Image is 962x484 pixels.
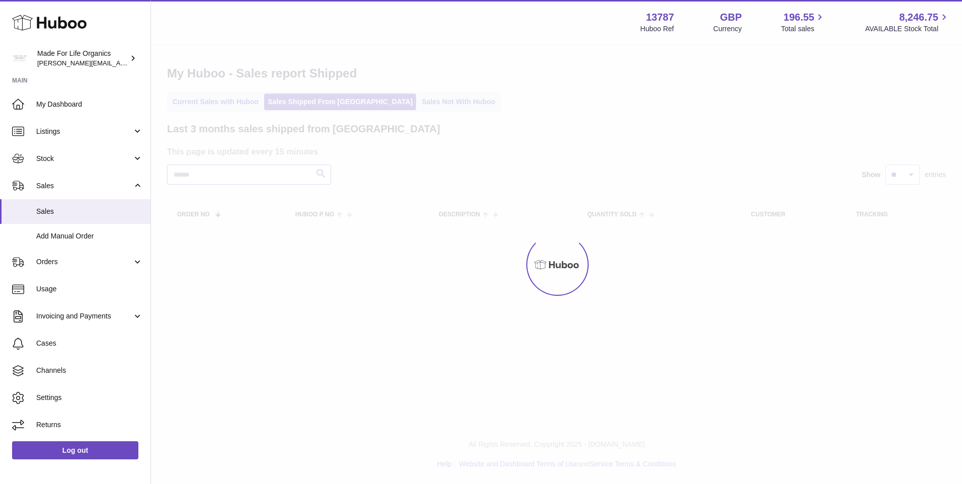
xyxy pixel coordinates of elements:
[865,24,950,34] span: AVAILABLE Stock Total
[12,51,27,66] img: geoff.winwood@madeforlifeorganics.com
[36,231,143,241] span: Add Manual Order
[36,420,143,430] span: Returns
[783,11,814,24] span: 196.55
[720,11,742,24] strong: GBP
[37,49,128,68] div: Made For Life Organics
[36,181,132,191] span: Sales
[865,11,950,34] a: 8,246.75 AVAILABLE Stock Total
[781,24,826,34] span: Total sales
[899,11,938,24] span: 8,246.75
[781,11,826,34] a: 196.55 Total sales
[36,127,132,136] span: Listings
[36,393,143,402] span: Settings
[36,257,132,267] span: Orders
[36,154,132,164] span: Stock
[12,441,138,459] a: Log out
[36,284,143,294] span: Usage
[646,11,674,24] strong: 13787
[36,311,132,321] span: Invoicing and Payments
[36,100,143,109] span: My Dashboard
[36,207,143,216] span: Sales
[640,24,674,34] div: Huboo Ref
[36,339,143,348] span: Cases
[37,59,256,67] span: [PERSON_NAME][EMAIL_ADDRESS][PERSON_NAME][DOMAIN_NAME]
[713,24,742,34] div: Currency
[36,366,143,375] span: Channels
